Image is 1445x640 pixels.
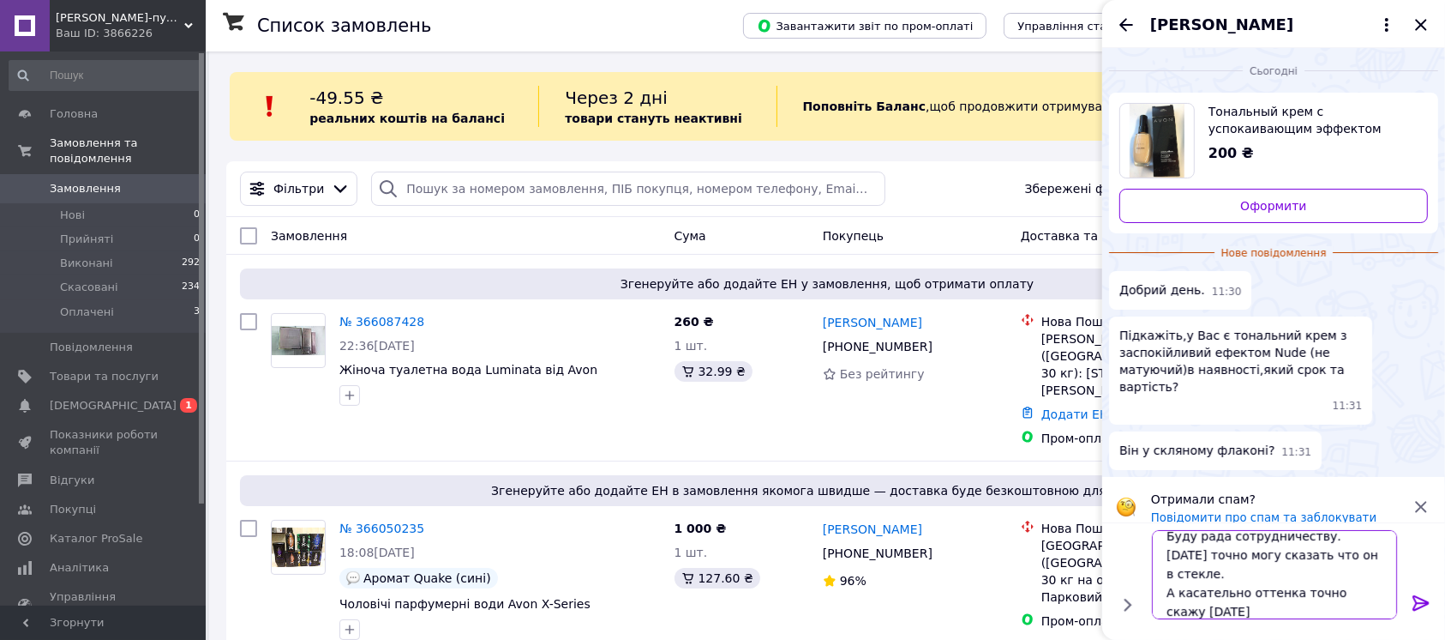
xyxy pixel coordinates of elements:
span: Скасовані [60,280,118,295]
span: Замовлення [271,229,347,243]
span: [DEMOGRAPHIC_DATA] [50,398,177,414]
button: [PERSON_NAME] [1150,14,1397,36]
span: Нове повідомлення [1214,246,1334,261]
span: 1 000 ₴ [675,522,727,535]
div: , щоб продовжити отримувати замовлення [776,86,1238,127]
span: Замовлення [50,181,121,196]
div: Пром-оплата [1041,430,1244,447]
a: [PERSON_NAME] [823,521,922,538]
div: 32.99 ₴ [675,361,752,382]
button: Назад [1116,15,1136,35]
span: 1 [180,398,197,413]
span: Головна [50,106,98,122]
span: Згенеруйте або додайте ЕН у замовлення, щоб отримати оплату [247,275,1407,293]
span: Повідомлення [50,340,133,355]
button: Закрити [1411,15,1431,35]
span: Показники роботи компанії [50,427,159,458]
button: Повідомити про спам та заблокувати [1151,511,1376,524]
a: Переглянути товар [1119,103,1428,178]
span: Завантажити звіт по пром-оплаті [757,18,973,33]
b: реальних коштів на балансі [309,112,505,125]
a: № 366087428 [339,315,424,329]
span: Аромат Quake (сині) [363,571,491,585]
span: Без рейтингу [840,367,925,381]
div: Пром-оплата [1041,613,1244,630]
div: Ваш ID: 3866226 [56,26,206,41]
span: Збережені фільтри: [1025,180,1150,197]
div: [PERSON_NAME] ([GEOGRAPHIC_DATA].), №2(до 30 кг): [STREET_ADDRESS][PERSON_NAME] [1041,330,1244,399]
button: Управління статусами [1004,13,1162,39]
b: товари стануть неактивні [565,112,742,125]
button: Показати кнопки [1116,594,1138,616]
img: :exclamation: [257,94,283,119]
div: [PHONE_NUMBER] [819,541,936,565]
span: 22:36[DATE] [339,339,415,353]
span: elena-пункт видачі продукції [56,10,184,26]
span: 260 ₴ [675,315,714,329]
span: Через 2 дні [565,88,668,108]
span: Покупець [823,229,884,243]
span: 0 [194,208,200,223]
span: Прийняті [60,232,113,247]
span: Управління сайтом [50,589,159,620]
span: 1 шт. [675,546,708,559]
input: Пошук [9,60,201,91]
img: 5203686774_w700_h500_tonalnyj-krem-s.jpg [1130,104,1184,178]
span: 18:08[DATE] [339,546,415,559]
span: Відгуки [50,473,94,488]
span: 11:31 12.10.2025 [1333,399,1363,414]
div: [GEOGRAPHIC_DATA] ([GEOGRAPHIC_DATA].), №12 (до 30 кг на одне місце): проїзд Парковий, 2 [1041,537,1244,606]
span: Аналітика [50,560,109,576]
span: 0 [194,232,200,247]
span: Нові [60,208,85,223]
span: Замовлення та повідомлення [50,136,206,166]
span: Він у скляному флаконі? [1119,442,1274,460]
span: 11:31 12.10.2025 [1281,445,1311,460]
span: Фільтри [273,180,324,197]
span: Добрий день. [1119,281,1205,299]
a: Фото товару [271,520,326,575]
span: -49.55 ₴ [309,88,383,108]
div: Нова Пошта [1041,520,1244,537]
span: 292 [182,256,200,271]
span: 96% [840,574,866,588]
span: Згенеруйте або додайте ЕН в замовлення якомога швидше — доставка буде безкоштовною для покупця [247,482,1407,499]
span: Сьогодні [1243,64,1304,79]
span: Доставка та оплата [1021,229,1147,243]
div: [PHONE_NUMBER] [819,335,936,359]
img: Фото товару [272,528,325,567]
span: Каталог ProSale [50,531,142,546]
span: Підкажіть,у Вас є тональний крем з заспокійливий ефектом Nude (не матуючий)в наявності,який срок ... [1119,327,1362,395]
span: Управління статусами [1017,20,1148,33]
a: Жіноча туалетна вода Luminata від Avon [339,363,597,377]
span: 11:30 12.10.2025 [1212,285,1242,299]
span: 3 [194,305,200,320]
a: Фото товару [271,313,326,368]
span: Тональный крем с успокаивающим эффектом avon [1208,103,1414,137]
b: Поповніть Баланс [803,100,926,113]
span: Cума [675,229,706,243]
img: :face_with_monocle: [1116,497,1136,517]
div: 127.60 ₴ [675,568,760,589]
span: Оплачені [60,305,114,320]
span: [PERSON_NAME] [1150,14,1293,36]
div: 12.10.2025 [1109,62,1438,79]
a: [PERSON_NAME] [823,314,922,331]
span: 200 ₴ [1208,145,1254,161]
button: Завантажити звіт по пром-оплаті [743,13,986,39]
textarea: Добрый день. Обьявление актуально. Буду рада сотрудничеству. [DATE] точно могу сказать что он в с... [1152,530,1397,619]
div: Нова Пошта [1041,313,1244,330]
span: Товари та послуги [50,369,159,384]
span: 1 шт. [675,339,708,353]
p: Отримали спам? [1151,491,1400,508]
img: Фото товару [272,326,325,356]
span: Покупці [50,502,96,517]
span: 234 [182,280,200,295]
a: Оформити [1119,189,1428,223]
span: Виконані [60,256,113,271]
input: Пошук за номером замовлення, ПІБ покупця, номером телефону, Email, номером накладної [371,172,885,206]
a: Додати ЕН [1041,408,1109,421]
span: Чоловічі парфумерні води Avon X-Series [339,597,591,611]
img: :speech_balloon: [346,571,360,585]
